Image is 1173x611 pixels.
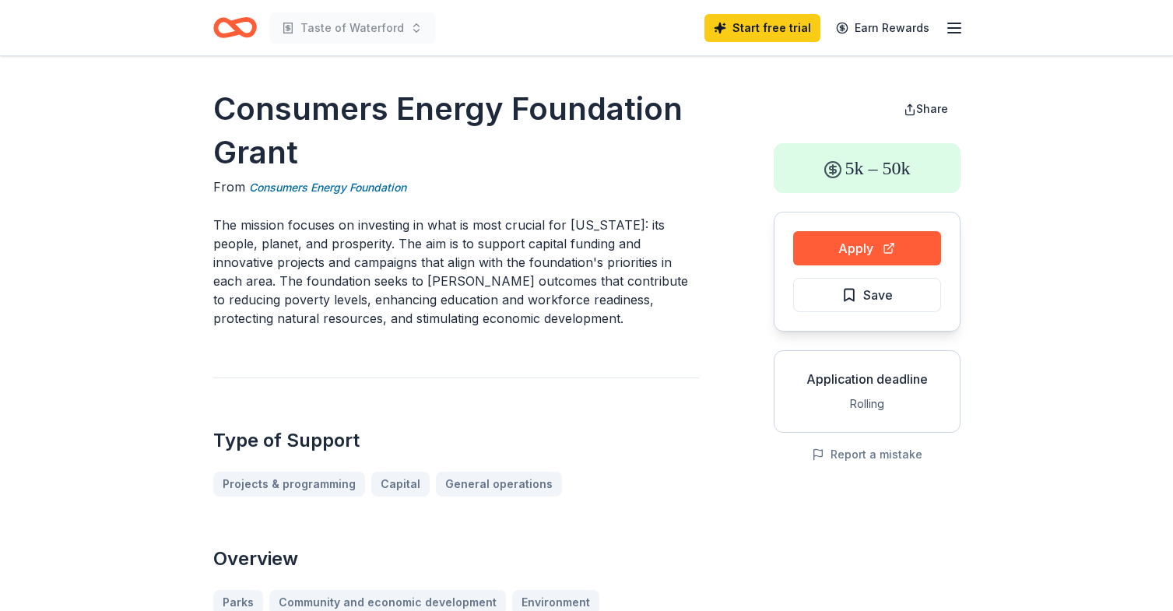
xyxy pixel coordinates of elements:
[213,546,699,571] h2: Overview
[787,395,947,413] div: Rolling
[793,278,941,312] button: Save
[812,445,922,464] button: Report a mistake
[213,428,699,453] h2: Type of Support
[787,370,947,388] div: Application deadline
[371,472,430,497] a: Capital
[916,102,948,115] span: Share
[891,93,961,125] button: Share
[213,177,699,197] div: From
[213,9,257,46] a: Home
[774,143,961,193] div: 5k – 50k
[213,216,699,328] p: The mission focuses on investing in what is most crucial for [US_STATE]: its people, planet, and ...
[213,472,365,497] a: Projects & programming
[436,472,562,497] a: General operations
[793,231,941,265] button: Apply
[213,87,699,174] h1: Consumers Energy Foundation Grant
[269,12,435,44] button: Taste of Waterford
[300,19,404,37] span: Taste of Waterford
[863,285,893,305] span: Save
[249,178,406,197] a: Consumers Energy Foundation
[704,14,820,42] a: Start free trial
[827,14,939,42] a: Earn Rewards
